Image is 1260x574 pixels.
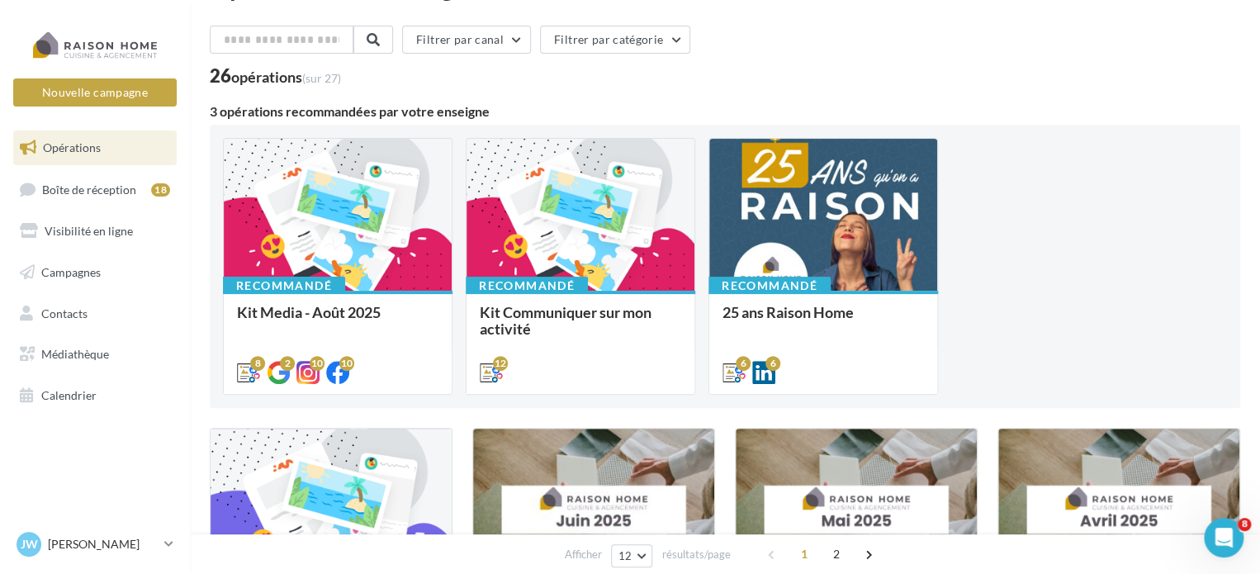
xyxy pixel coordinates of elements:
[722,303,854,321] span: 25 ans Raison Home
[10,214,180,249] a: Visibilité en ligne
[280,356,295,371] div: 2
[237,303,381,321] span: Kit Media - Août 2025
[21,536,38,553] span: JW
[13,78,177,107] button: Nouvelle campagne
[231,69,341,84] div: opérations
[10,378,180,413] a: Calendrier
[310,356,324,371] div: 10
[250,356,265,371] div: 8
[42,182,136,196] span: Boîte de réception
[10,172,180,207] a: Boîte de réception18
[466,277,588,295] div: Recommandé
[43,140,101,154] span: Opérations
[10,255,180,290] a: Campagnes
[1204,518,1243,557] iframe: Intercom live chat
[48,536,158,553] p: [PERSON_NAME]
[41,306,88,320] span: Contacts
[10,337,180,372] a: Médiathèque
[791,541,817,567] span: 1
[45,224,133,238] span: Visibilité en ligne
[823,541,850,567] span: 2
[708,277,831,295] div: Recommandé
[480,303,651,338] span: Kit Communiquer sur mon activité
[210,105,1240,118] div: 3 opérations recommandées par votre enseigne
[765,356,780,371] div: 6
[10,296,180,331] a: Contacts
[736,356,751,371] div: 6
[611,544,653,567] button: 12
[1238,518,1251,531] span: 8
[151,183,170,197] div: 18
[13,529,177,560] a: JW [PERSON_NAME]
[493,356,508,371] div: 12
[661,547,730,562] span: résultats/page
[302,71,341,85] span: (sur 27)
[223,277,345,295] div: Recommandé
[210,67,341,85] div: 26
[41,347,109,361] span: Médiathèque
[540,26,690,54] button: Filtrer par catégorie
[339,356,354,371] div: 10
[41,265,101,279] span: Campagnes
[618,549,632,562] span: 12
[41,388,97,402] span: Calendrier
[10,130,180,165] a: Opérations
[402,26,531,54] button: Filtrer par canal
[565,547,602,562] span: Afficher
